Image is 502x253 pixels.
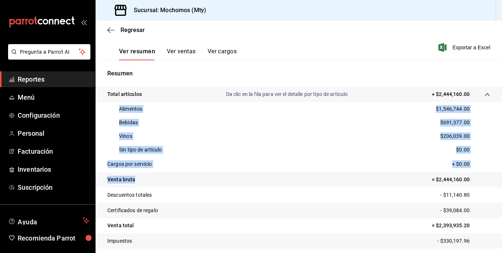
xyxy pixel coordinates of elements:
[107,69,490,78] p: Resumen
[208,48,237,60] button: Ver cargos
[107,176,135,183] p: Venta bruta
[107,160,152,168] p: Cargos por servicio
[128,6,206,15] h3: Sucursal: Mochomos (Mty)
[107,222,134,229] p: Venta total
[456,146,470,154] p: $0.00
[18,110,89,120] span: Configuración
[18,164,89,174] span: Inventarios
[432,90,470,98] p: + $2,444,160.00
[167,48,196,60] button: Ver ventas
[107,90,142,98] p: Total artículos
[440,43,490,52] button: Exportar a Excel
[107,191,152,199] p: Descuentos totales
[436,105,470,113] p: $1,546,744.00
[8,44,90,60] button: Pregunta a Parrot AI
[5,53,90,61] a: Pregunta a Parrot AI
[119,105,142,113] p: Alimentos
[119,48,237,60] div: navigation tabs
[452,160,490,168] p: + $0.00
[440,207,490,214] p: - $39,084.00
[119,48,155,60] button: Ver resumen
[440,132,470,140] p: $206,039.00
[432,222,490,229] p: = $2,393,935.20
[18,146,89,156] span: Facturación
[119,132,132,140] p: Vinos
[81,19,87,25] button: open_drawer_menu
[18,216,80,225] span: Ayuda
[119,119,138,126] p: Bebidas
[437,237,490,245] p: - $330,197.96
[119,146,162,154] p: Sin tipo de artículo
[18,233,89,243] span: Recomienda Parrot
[107,237,132,245] p: Impuestos
[20,48,79,56] span: Pregunta a Parrot AI
[107,207,158,214] p: Certificados de regalo
[107,26,145,33] button: Regresar
[18,92,89,102] span: Menú
[18,128,89,138] span: Personal
[432,176,490,183] p: = $2,444,160.00
[440,191,490,199] p: - $11,140.80
[121,26,145,33] span: Regresar
[440,119,470,126] p: $691,377.00
[18,182,89,192] span: Suscripción
[226,90,348,98] p: Da clic en la fila para ver el detalle por tipo de artículo
[18,74,89,84] span: Reportes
